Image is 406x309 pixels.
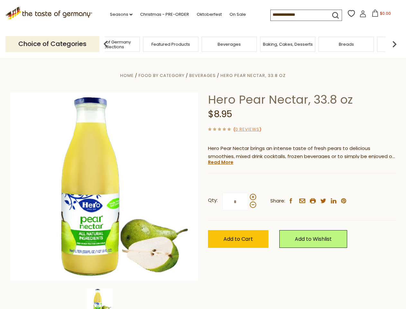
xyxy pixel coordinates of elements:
[223,235,253,243] span: Add to Cart
[208,159,233,165] a: Read More
[99,38,112,51] img: previous arrow
[222,193,248,211] input: Qty:
[110,11,132,18] a: Seasons
[233,126,261,132] span: ( )
[208,196,218,204] strong: Qty:
[10,92,198,281] img: Hero Pear Nectar, 33.8 oz
[208,230,268,248] button: Add to Cart
[279,230,347,248] a: Add to Wishlist
[218,42,241,47] a: Beverages
[208,108,232,120] span: $8.95
[388,38,401,51] img: next arrow
[140,11,189,18] a: Christmas - PRE-ORDER
[208,92,396,107] h1: Hero Pear Nectar, 33.8 oz
[263,42,313,47] a: Baking, Cakes, Desserts
[368,10,395,19] button: $0.00
[221,72,286,79] a: Hero Pear Nectar, 33.8 oz
[189,72,216,79] a: Beverages
[380,11,391,16] span: $0.00
[230,11,246,18] a: On Sale
[339,42,354,47] a: Breads
[5,36,99,52] p: Choice of Categories
[197,11,222,18] a: Oktoberfest
[270,197,285,205] span: Share:
[235,126,259,133] a: 0 Reviews
[208,145,396,161] p: Hero Pear Nectar brings an intense taste of fresh pears to delicious smoothies, mixed drink cockt...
